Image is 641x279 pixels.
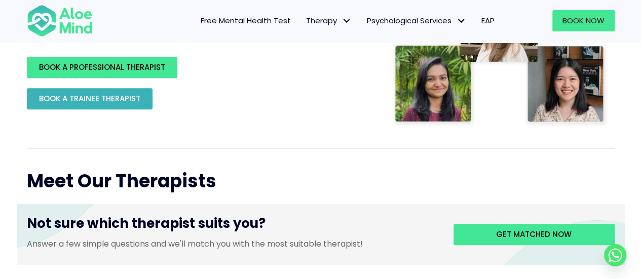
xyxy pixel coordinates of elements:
[454,224,615,245] a: Get matched now
[106,10,502,31] nav: Menu
[39,62,165,72] span: BOOK A PROFESSIONAL THERAPIST
[27,88,153,109] a: BOOK A TRAINEE THERAPIST
[454,14,469,28] span: Psychological Services: submenu
[298,10,359,31] a: TherapyTherapy: submenu
[359,10,474,31] a: Psychological ServicesPsychological Services: submenu
[562,15,605,26] span: Book Now
[27,4,93,37] img: Aloe mind Logo
[193,10,298,31] a: Free Mental Health Test
[306,15,352,26] span: Therapy
[604,244,626,266] a: Whatsapp
[552,10,615,31] a: Book Now
[481,15,495,26] span: EAP
[27,238,438,250] p: Answer a few simple questions and we'll match you with the most suitable therapist!
[39,93,140,104] span: BOOK A TRAINEE THERAPIST
[367,15,466,26] span: Psychological Services
[474,10,502,31] a: EAP
[27,168,216,194] span: Meet Our Therapists
[496,229,572,240] span: Get matched now
[27,57,177,78] a: BOOK A PROFESSIONAL THERAPIST
[340,14,354,28] span: Therapy: submenu
[27,214,438,237] h3: Not sure which therapist suits you?
[201,15,291,26] span: Free Mental Health Test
